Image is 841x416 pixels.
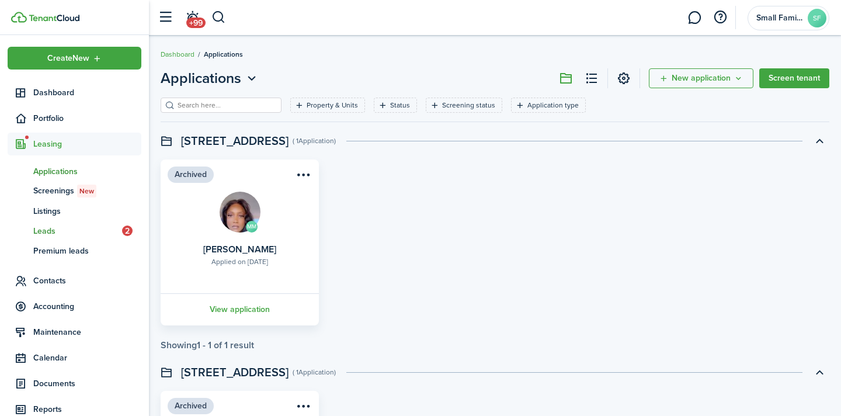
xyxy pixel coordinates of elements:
[33,185,141,197] span: Screenings
[181,363,289,381] swimlane-title: [STREET_ADDRESS]
[211,8,226,27] button: Search
[33,300,141,313] span: Accounting
[307,100,358,110] filter-tag-label: Property & Units
[168,167,214,183] status: Archived
[33,205,141,217] span: Listings
[197,338,228,352] pagination-page-total: 1 - 1 of 1
[33,225,122,237] span: Leads
[33,112,141,124] span: Portfolio
[186,18,206,28] span: +99
[79,186,94,196] span: New
[8,201,141,221] a: Listings
[293,400,312,416] button: Open menu
[175,100,277,111] input: Search here...
[426,98,502,113] filter-tag: Open filter
[374,98,417,113] filter-tag: Open filter
[161,68,259,89] button: Applications
[511,98,586,113] filter-tag: Open filter
[33,275,141,287] span: Contacts
[8,241,141,261] a: Premium leads
[161,68,241,89] span: Applications
[246,221,258,233] avatar-text: MM
[181,3,203,33] a: Notifications
[33,165,141,178] span: Applications
[759,68,829,88] a: Screen tenant
[672,74,731,82] span: New application
[122,226,133,236] span: 2
[181,132,289,150] swimlane-title: [STREET_ADDRESS]
[527,100,579,110] filter-tag-label: Application type
[47,54,89,63] span: Create New
[33,326,141,338] span: Maintenance
[168,398,214,414] status: Archived
[220,192,260,233] img: Laquita Shannel Morgan
[649,68,753,88] button: Open menu
[161,49,194,60] a: Dashboard
[809,131,829,151] button: Toggle accordion
[33,138,141,150] span: Leasing
[211,256,268,267] div: Applied on [DATE]
[683,3,706,33] a: Messaging
[756,14,803,22] span: Small Family Holdings
[203,244,276,255] card-title: [PERSON_NAME]
[293,169,312,185] button: Open menu
[293,367,336,377] swimlane-subtitle: ( 1 Application )
[8,47,141,70] button: Open menu
[11,12,27,23] img: TenantCloud
[809,362,829,382] button: Toggle accordion
[154,6,176,29] button: Open sidebar
[204,49,243,60] span: Applications
[8,221,141,241] a: Leads2
[161,68,259,89] button: Open menu
[161,340,254,351] div: Showing result
[161,160,829,351] application-list-swimlane-item: Toggle accordion
[293,136,336,146] swimlane-subtitle: ( 1 Application )
[8,81,141,104] a: Dashboard
[808,9,826,27] avatar-text: SF
[8,161,141,181] a: Applications
[29,15,79,22] img: TenantCloud
[33,352,141,364] span: Calendar
[159,293,321,325] a: View application
[649,68,753,88] button: New application
[33,403,141,415] span: Reports
[33,245,141,257] span: Premium leads
[290,98,365,113] filter-tag: Open filter
[442,100,495,110] filter-tag-label: Screening status
[33,377,141,390] span: Documents
[710,8,730,27] button: Open resource center
[8,181,141,201] a: ScreeningsNew
[390,100,410,110] filter-tag-label: Status
[33,86,141,99] span: Dashboard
